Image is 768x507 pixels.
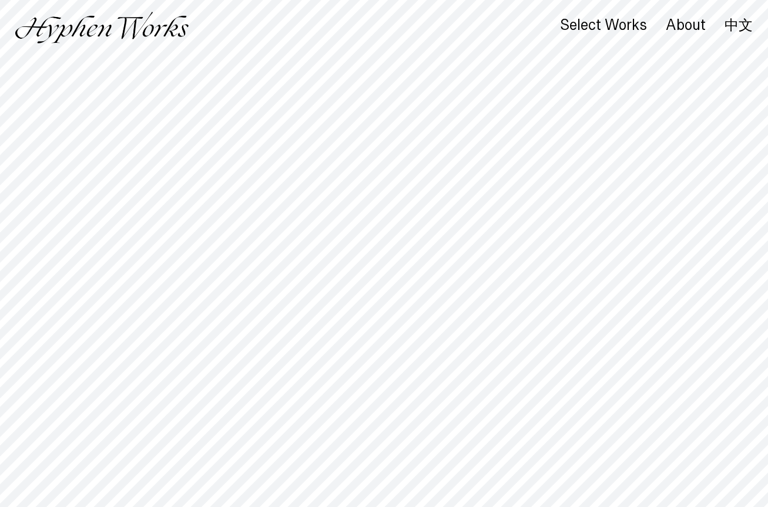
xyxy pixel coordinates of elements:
[560,19,647,32] a: Select Works
[725,19,753,32] a: 中文
[560,17,647,33] div: Select Works
[15,12,189,43] img: Hyphen Works
[666,17,706,33] div: About
[666,19,706,32] a: About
